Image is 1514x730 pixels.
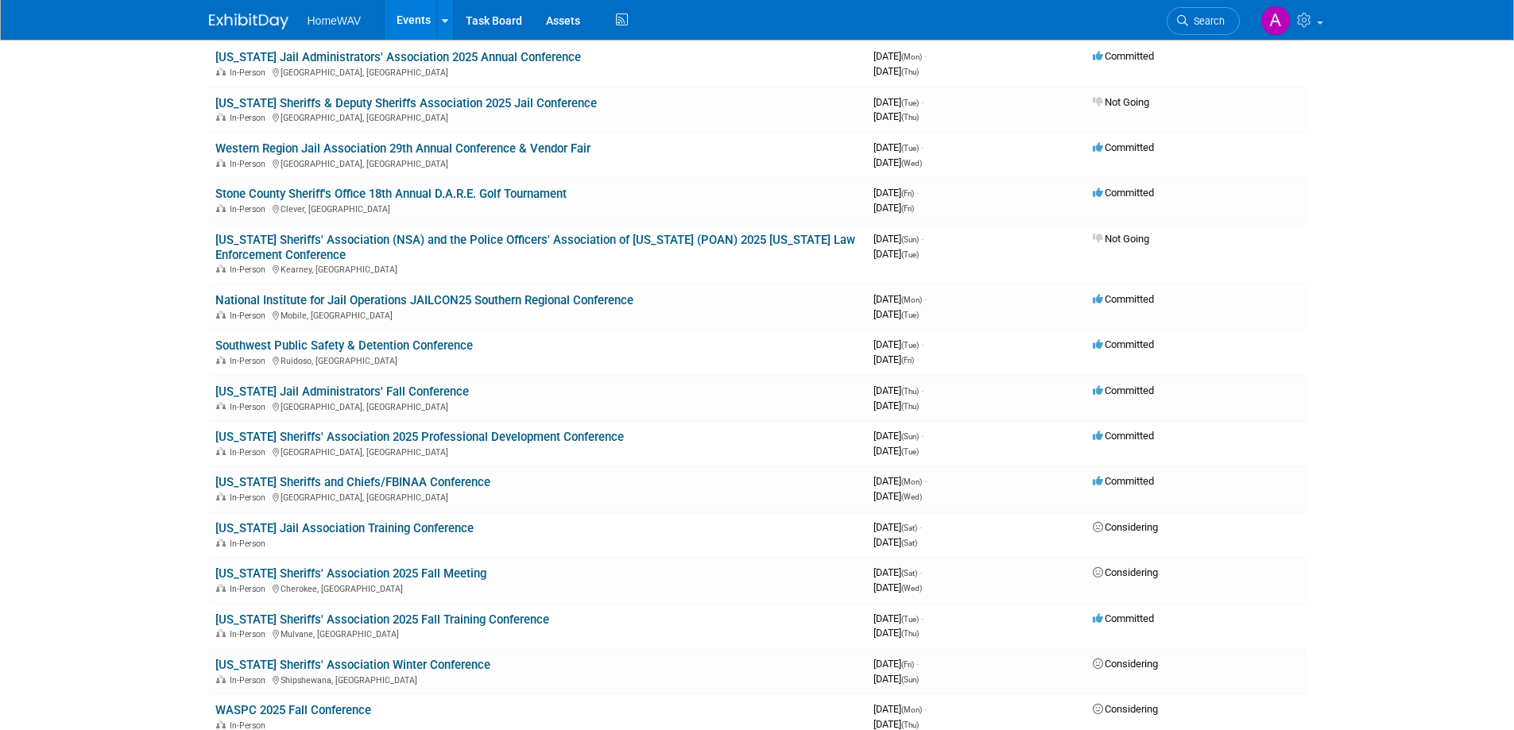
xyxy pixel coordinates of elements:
a: WASPC 2025 Fall Conference [215,703,371,717]
img: Amanda Jasper [1260,6,1291,36]
span: In-Person [230,204,270,214]
span: [DATE] [873,233,924,245]
span: Committed [1093,475,1154,487]
span: In-Person [230,159,270,169]
a: [US_STATE] Sheriffs' Association 2025 Fall Training Conference [215,612,549,627]
span: In-Person [230,311,270,321]
span: Committed [1093,430,1154,442]
span: [DATE] [873,187,919,199]
span: - [921,338,924,350]
span: In-Person [230,265,270,275]
span: (Fri) [901,356,914,365]
span: [DATE] [873,566,922,578]
img: In-Person Event [216,447,226,455]
span: [DATE] [873,308,919,320]
span: [DATE] [873,612,924,624]
span: (Fri) [901,660,914,669]
img: In-Person Event [216,113,226,121]
span: [DATE] [873,141,924,153]
div: Kearney, [GEOGRAPHIC_DATA] [215,262,861,275]
div: Cherokee, [GEOGRAPHIC_DATA] [215,581,861,594]
span: In-Person [230,675,270,686]
span: (Sat) [901,523,917,532]
div: [GEOGRAPHIC_DATA], [GEOGRAPHIC_DATA] [215,156,861,169]
span: - [924,50,927,62]
span: - [921,141,924,153]
span: (Thu) [901,629,919,638]
span: (Tue) [901,98,919,107]
span: [DATE] [873,445,919,457]
span: In-Person [230,629,270,639]
span: - [916,658,919,670]
img: In-Person Event [216,204,226,212]
a: [US_STATE] Jail Association Training Conference [215,521,474,535]
a: [US_STATE] Sheriffs' Association Winter Conference [215,658,490,672]
span: (Fri) [901,204,914,213]
div: [GEOGRAPHIC_DATA], [GEOGRAPHIC_DATA] [215,110,861,123]
span: HomeWAV [308,14,362,27]
img: In-Person Event [216,492,226,500]
span: Committed [1093,293,1154,305]
span: (Thu) [901,68,919,76]
span: (Tue) [901,341,919,350]
span: Considering [1093,566,1158,578]
div: [GEOGRAPHIC_DATA], [GEOGRAPHIC_DATA] [215,445,861,458]
span: - [924,475,927,487]
span: [DATE] [873,202,914,214]
span: In-Person [230,356,270,366]
span: In-Person [230,584,270,594]
span: (Thu) [901,402,919,411]
span: [DATE] [873,353,914,365]
span: Committed [1093,187,1154,199]
span: (Thu) [901,387,919,396]
span: In-Person [230,492,270,503]
img: In-Person Event [216,159,226,167]
img: In-Person Event [216,356,226,364]
span: [DATE] [873,475,927,487]
span: - [920,521,922,533]
a: [US_STATE] Jail Administrators' Fall Conference [215,384,469,399]
a: [US_STATE] Sheriffs' Association 2025 Professional Development Conference [215,430,624,444]
span: [DATE] [873,50,927,62]
div: [GEOGRAPHIC_DATA], [GEOGRAPHIC_DATA] [215,400,861,412]
div: Shipshewana, [GEOGRAPHIC_DATA] [215,673,861,686]
span: (Tue) [901,447,919,456]
a: Southwest Public Safety & Detention Conference [215,338,473,353]
img: ExhibitDay [209,14,288,29]
a: [US_STATE] Sheriffs and Chiefs/FBINAA Conference [215,475,490,489]
span: (Sat) [901,569,917,577]
span: - [920,566,922,578]
span: Committed [1093,141,1154,153]
span: [DATE] [873,248,919,260]
span: (Tue) [901,250,919,259]
img: In-Person Event [216,402,226,410]
a: [US_STATE] Jail Administrators' Association 2025 Annual Conference [215,50,581,64]
span: [DATE] [873,658,919,670]
span: Not Going [1093,233,1149,245]
div: [GEOGRAPHIC_DATA], [GEOGRAPHIC_DATA] [215,65,861,78]
span: Committed [1093,50,1154,62]
span: [DATE] [873,338,924,350]
span: (Tue) [901,311,919,319]
span: Committed [1093,384,1154,396]
a: Search [1167,7,1240,35]
span: (Mon) [901,295,922,304]
span: (Wed) [901,584,922,593]
img: In-Person Event [216,720,226,728]
span: Considering [1093,658,1158,670]
span: [DATE] [873,430,924,442]
span: [DATE] [873,718,919,730]
a: Stone County Sheriff's Office 18th Annual D.A.R.E. Golf Tournament [215,187,567,201]
span: In-Person [230,68,270,78]
span: [DATE] [873,293,927,305]
a: [US_STATE] Sheriffs & Deputy Sheriffs Association 2025 Jail Conference [215,96,597,110]
span: [DATE] [873,490,922,502]
a: Western Region Jail Association 29th Annual Conference & Vendor Fair [215,141,590,156]
div: Clever, [GEOGRAPHIC_DATA] [215,202,861,214]
img: In-Person Event [216,629,226,637]
img: In-Person Event [216,539,226,547]
span: (Tue) [901,144,919,153]
span: [DATE] [873,703,927,715]
img: In-Person Event [216,584,226,592]
a: [US_STATE] Sheriffs' Association (NSA) and the Police Officers' Association of [US_STATE] (POAN) ... [215,233,855,262]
